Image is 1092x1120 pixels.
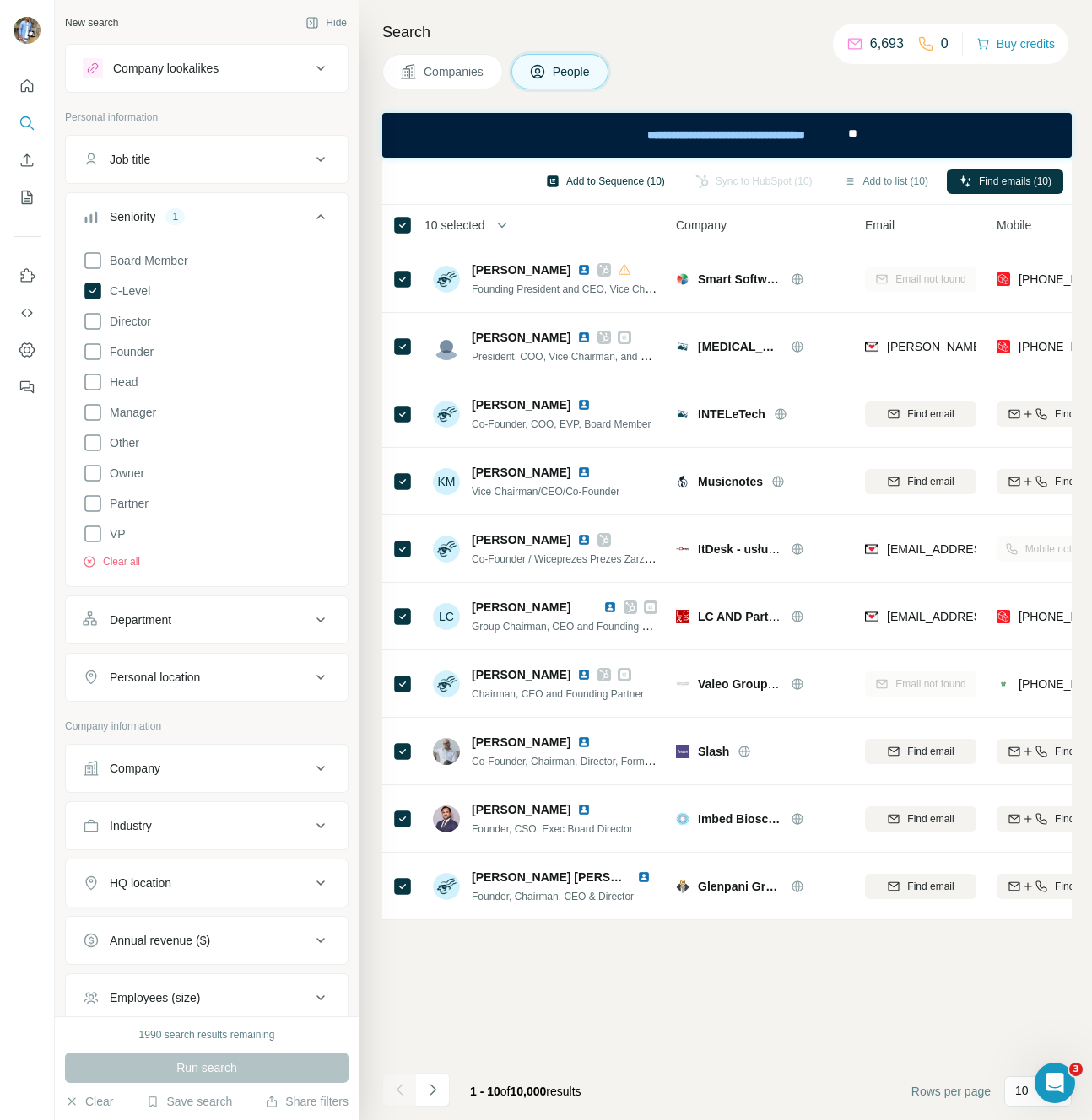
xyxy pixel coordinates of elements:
img: provider prospeo logo [997,608,1010,625]
img: Logo of Slash [676,745,689,758]
img: provider contactout logo [997,676,1010,692]
span: Rows per page [911,1083,991,1100]
span: Find email [907,811,954,827]
img: Avatar [433,401,460,428]
span: LC AND Partners Project Management and Engineering [698,610,1008,623]
p: 6,693 [870,34,904,54]
div: HQ location [110,875,171,891]
span: [PERSON_NAME] [472,464,570,481]
div: Employees (size) [110,989,200,1006]
img: LinkedIn logo [577,466,591,479]
span: Founding President and CEO, Vice Chairman [472,282,676,295]
span: Company [676,217,727,234]
img: provider findymail logo [865,338,878,355]
span: [PERSON_NAME] [472,600,570,614]
button: Add to Sequence (10) [534,169,677,194]
img: Avatar [433,670,460,697]
span: [EMAIL_ADDRESS][DOMAIN_NAME] [887,542,1087,556]
img: Avatar [433,738,460,765]
span: Co-Founder, COO, EVP, Board Member [472,418,651,430]
img: Logo of ItDesk - usługi informatyczne dla firm [676,542,689,556]
button: Seniority1 [66,197,348,244]
button: Company [66,748,348,789]
span: Founder [103,343,154,360]
div: 1 [165,209,185,224]
span: Find email [907,744,954,759]
iframe: Intercom live chat [1035,1063,1075,1103]
span: Director [103,313,151,330]
div: Department [110,611,171,628]
span: Companies [424,63,485,80]
span: Email [865,217,895,234]
img: provider findymail logo [865,541,878,557]
div: Company [110,760,160,777]
span: Find email [907,407,954,422]
button: Quick start [14,71,41,101]
span: Vice Chairman/CEO/Co-Founder [472,486,619,498]
button: My lists [14,182,41,213]
span: INTELeTech [698,406,765,423]
img: LinkedIn logo [577,803,591,816]
p: 10 [1015,1082,1029,1099]
span: of [500,1085,511,1098]
img: LinkedIn logo [637,870,651,884]
img: Logo of Imbed Biosciences [676,812,689,826]
button: Job title [66,139,348,180]
button: Feedback [14,372,41,402]
span: C-Level [103,283,150,299]
img: Logo of Glenpani Group [676,880,689,893]
span: [PERSON_NAME] [472,396,570,413]
img: provider prospeo logo [997,338,1010,355]
img: Logo of Musicnotes [676,475,689,488]
span: [PERSON_NAME] [472,261,570,278]
img: Logo of Valeo Groupe Americas [676,677,689,691]
img: Avatar [14,17,41,44]
span: 10 selected [424,217,485,234]
img: LinkedIn logo [603,600,617,614]
span: Manager [103,404,156,421]
span: ItDesk - usługi informatyczne dla firm [698,542,908,556]
span: Partner [103,495,149,512]
div: New search [65,15,118,30]
div: Job title [110,151,150,168]
span: Imbed Biosciences [698,810,782,827]
img: Logo of INTELeTech [676,407,689,421]
iframe: Banner [382,113,1072,158]
img: Logo of LC AND Partners Project Management and Engineering [676,610,689,623]
button: Personal location [66,657,348,697]
button: Find email [865,401,976,427]
span: Board Member [103,252,188,269]
span: Head [103,374,138,390]
span: [PERSON_NAME] [472,329,570,346]
img: Logo of Smart Software [676,272,689,286]
span: 1 - 10 [470,1085,500,1098]
div: Company lookalikes [113,60,219,77]
span: Co-Founder, Chairman, Director, Former CEO [472,754,678,767]
span: [PERSON_NAME] [472,801,570,818]
img: Avatar [433,536,460,563]
button: Save search [146,1093,232,1110]
div: KM [433,468,460,495]
span: [PERSON_NAME] [472,734,570,751]
span: Smart Software [698,271,782,288]
img: provider prospeo logo [997,271,1010,288]
h4: Search [382,20,1072,44]
button: Find email [865,469,976,494]
img: LinkedIn logo [577,331,591,344]
div: Seniority [110,208,155,225]
button: Use Surfe API [14,298,41,328]
img: Avatar [433,805,460,832]
button: Find email [865,874,976,899]
button: Buy credits [976,32,1055,56]
button: Department [66,600,348,640]
p: Personal information [65,110,349,125]
img: Avatar [433,266,460,293]
span: Founder, CSO, Exec Board Director [472,823,633,835]
span: Mobile [997,217,1031,234]
button: Share filters [265,1093,349,1110]
img: LinkedIn logo [577,533,591,547]
span: Owner [103,465,144,482]
button: HQ location [66,863,348,903]
img: Logo of Cancer Check Labs [676,340,689,353]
